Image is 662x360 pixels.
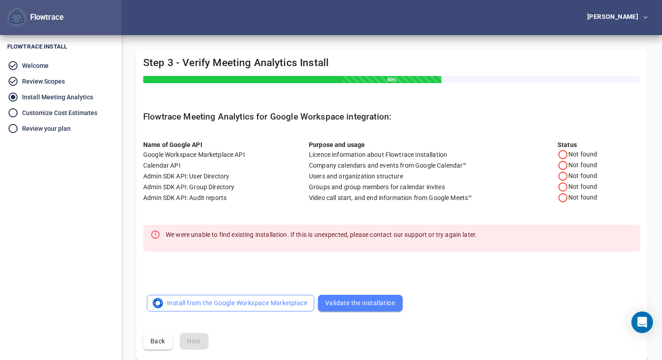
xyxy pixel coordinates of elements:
[558,149,640,160] div: Not found
[143,112,640,122] h5: Flowtrace Meeting Analytics for Google Workspace integration:
[558,141,577,148] b: Status
[143,333,172,350] button: Back
[143,141,202,148] b: Name of Google API
[558,171,640,182] div: Not found
[7,8,63,27] div: Flowtrace
[143,193,309,202] div: Admin SDK API: Audit reports
[309,172,558,181] div: Users and organization structure
[9,10,24,25] img: Flowtrace
[558,192,640,203] div: Not found
[587,13,642,20] div: [PERSON_NAME]
[631,311,653,333] div: Open Intercom Messenger
[152,298,163,309] img: Logo
[325,298,395,309] span: Validate the installation
[309,141,365,148] b: Purpose and usage
[342,76,442,83] div: 60%
[147,295,314,311] button: LogoInstall from the Google Workspace Marketplace
[558,160,640,171] div: Not found
[27,12,63,23] div: Flowtrace
[309,193,558,202] div: Video call start, and end information from Google Meets™
[309,182,558,191] div: Groups and group members for calendar invites
[150,336,165,347] span: Back
[166,230,477,239] p: We were unable to find existing installation. If this is unexpected, please contact our support o...
[309,161,558,170] div: Company calendars and events from Google Calendar™
[154,298,307,309] span: Install from the Google Workspace Marketplace
[143,161,309,170] div: Calendar API
[318,295,403,311] button: Validate the installation
[143,172,309,181] div: Admin SDK API: User Directory
[143,150,309,159] div: Google Workspace Marketplace API
[573,9,655,26] button: [PERSON_NAME]
[309,150,558,159] div: Licence information about Flowtrace installation
[7,8,27,27] button: Flowtrace
[558,182,640,192] div: Not found
[143,182,309,191] div: Admin SDK API: Group Directory
[143,57,640,83] h4: Step 3 - Verify Meeting Analytics Install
